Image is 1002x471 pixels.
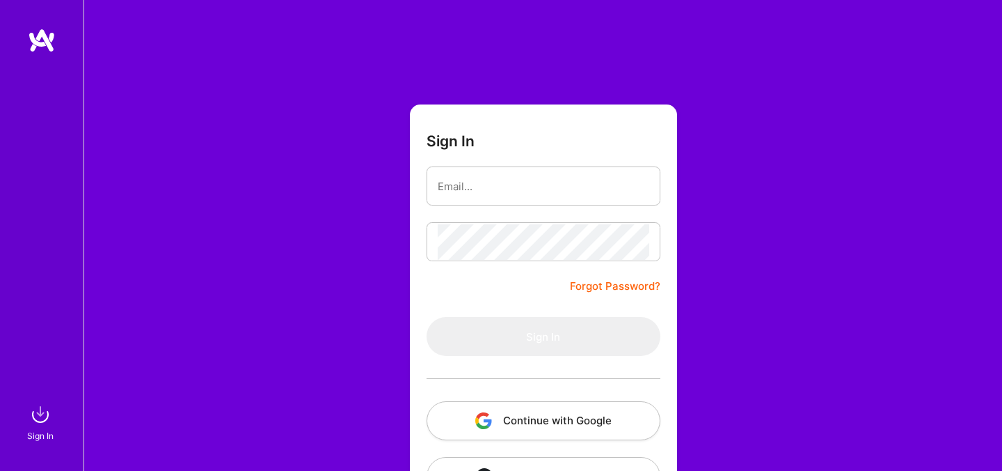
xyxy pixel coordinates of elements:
img: icon [475,412,492,429]
input: Email... [438,169,649,204]
button: Continue with Google [427,401,660,440]
a: sign inSign In [29,401,54,443]
a: Forgot Password? [570,278,660,295]
div: Sign In [27,428,54,443]
img: sign in [26,401,54,428]
button: Sign In [427,317,660,356]
h3: Sign In [427,132,475,150]
img: logo [28,28,56,53]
